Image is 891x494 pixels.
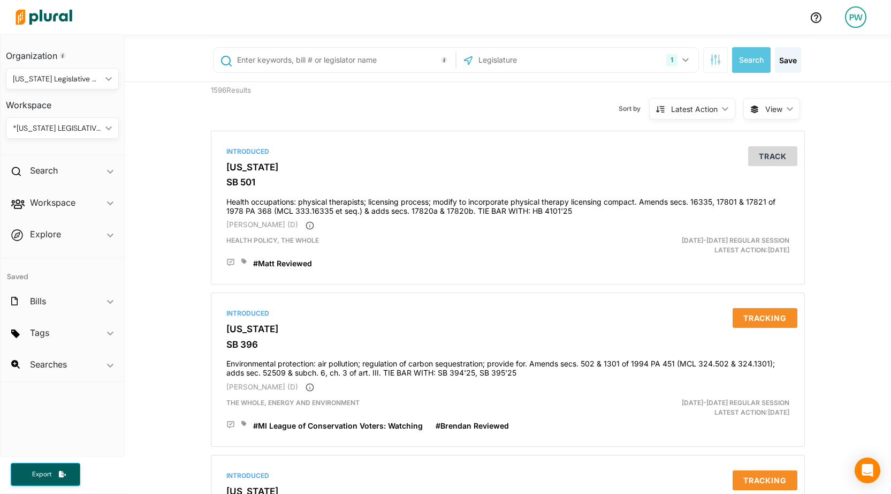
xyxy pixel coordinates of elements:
input: Legislature [477,50,592,70]
button: Search [732,47,771,73]
h4: Saved [1,258,124,285]
div: Add tags [241,258,247,265]
a: #MI League of Conservation Voters: Watching [253,421,423,431]
button: 1 [662,50,696,70]
button: Tracking [733,308,797,328]
div: [US_STATE] Legislative Consultants [13,73,101,85]
h3: Workspace [6,89,119,113]
span: [DATE]-[DATE] Regular Session [682,399,789,407]
div: Add tags [241,421,247,427]
button: Track [748,146,797,166]
div: Introduced [226,471,789,481]
span: #MI League of Conservation Voters: Watching [253,421,423,430]
div: Open Intercom Messenger [855,458,880,483]
span: Health Policy, THE WHOLE [226,236,319,244]
div: 1596 Results [203,82,355,123]
h2: Workspace [30,197,75,208]
span: [PERSON_NAME] (D) [226,220,298,229]
h2: Search [30,164,58,176]
button: Export [11,463,80,486]
button: Save [775,47,801,73]
div: Add Position Statement [226,258,235,267]
h2: Tags [30,327,49,339]
input: Enter keywords, bill # or legislator name [236,50,453,70]
div: Introduced [226,309,789,318]
div: Latest Action [671,103,718,115]
span: [PERSON_NAME] (D) [226,383,298,391]
div: Latest Action: [DATE] [604,398,797,417]
span: Export [25,470,59,479]
div: PW [845,6,866,28]
span: View [765,103,782,115]
button: Tracking [733,470,797,490]
div: 1 [666,54,677,66]
div: Add Position Statement [226,421,235,429]
span: Sort by [619,104,649,114]
span: #Matt Reviewed [253,259,312,268]
span: THE WHOLE, ENERGY AND ENVIRONMENT [226,399,360,407]
h3: [US_STATE] [226,162,789,173]
span: Search Filters [710,54,721,63]
h3: [US_STATE] [226,324,789,334]
h3: SB 396 [226,339,789,350]
h2: Bills [30,295,46,307]
span: #Brendan Reviewed [436,421,509,430]
div: Introduced [226,147,789,156]
span: [DATE]-[DATE] Regular Session [682,236,789,244]
h3: SB 501 [226,177,789,188]
a: #Brendan Reviewed [436,421,509,431]
h2: Explore [30,228,61,240]
div: *[US_STATE] LEGISLATIVE CONSULTANTS [13,123,101,134]
h2: Searches [30,358,67,370]
a: #Matt Reviewed [253,258,312,269]
h3: Organization [6,40,119,64]
h4: Health occupations: physical therapists; licensing process; modify to incorporate physical therap... [226,192,789,216]
div: Latest Action: [DATE] [604,236,797,255]
div: Tooltip anchor [58,51,67,61]
div: Tooltip anchor [439,55,449,65]
a: PW [836,2,875,32]
h4: Environmental protection: air pollution; regulation of carbon sequestration; provide for. Amends ... [226,354,789,378]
